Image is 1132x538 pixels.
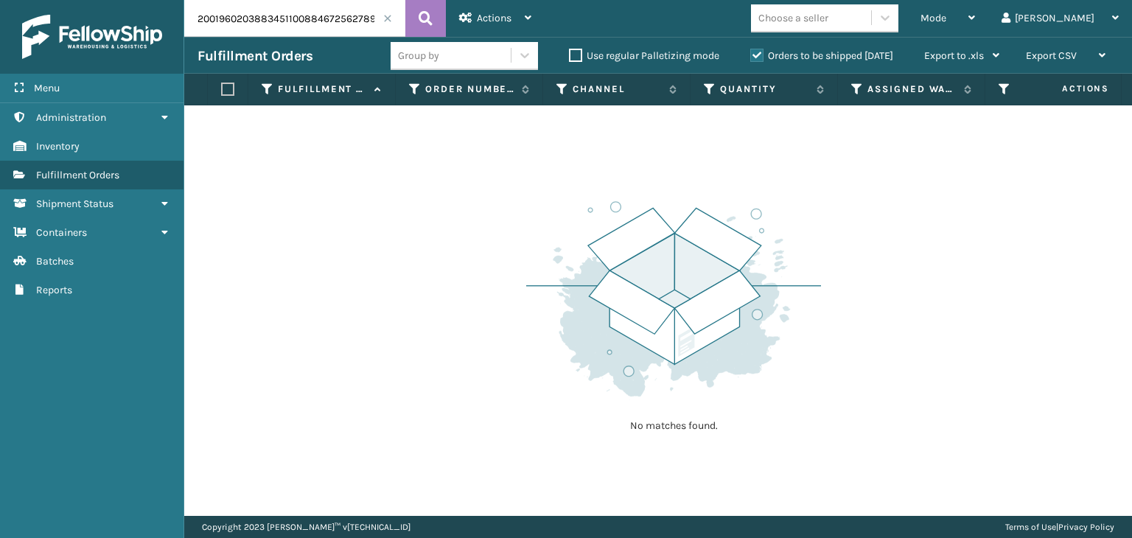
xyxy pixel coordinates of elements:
a: Terms of Use [1005,522,1056,532]
img: logo [22,15,162,59]
span: Batches [36,255,74,268]
span: Menu [34,82,60,94]
span: Export to .xls [924,49,984,62]
span: Export CSV [1026,49,1077,62]
label: Assigned Warehouse [867,83,957,96]
label: Channel [573,83,662,96]
label: Order Number [425,83,514,96]
span: Administration [36,111,106,124]
label: Orders to be shipped [DATE] [750,49,893,62]
div: Group by [398,48,439,63]
span: Mode [920,12,946,24]
span: Fulfillment Orders [36,169,119,181]
span: Inventory [36,140,80,153]
span: Reports [36,284,72,296]
span: Actions [477,12,511,24]
p: Copyright 2023 [PERSON_NAME]™ v [TECHNICAL_ID] [202,516,410,538]
span: Containers [36,226,87,239]
h3: Fulfillment Orders [198,47,312,65]
span: Actions [1016,77,1118,101]
a: Privacy Policy [1058,522,1114,532]
span: Shipment Status [36,198,113,210]
div: Choose a seller [758,10,828,26]
label: Use regular Palletizing mode [569,49,719,62]
div: | [1005,516,1114,538]
label: Quantity [720,83,809,96]
label: Fulfillment Order Id [278,83,367,96]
